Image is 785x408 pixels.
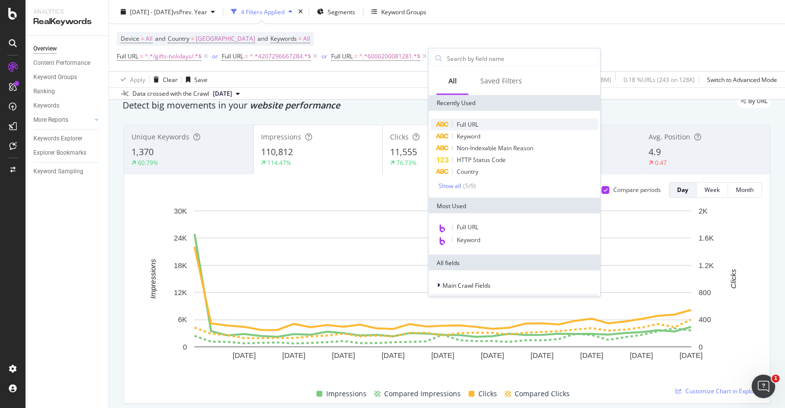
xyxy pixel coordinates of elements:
[213,89,232,98] span: 2025 Jul. 25th
[33,16,101,27] div: RealKeywords
[655,159,667,167] div: 0.47
[131,132,189,141] span: Unique Keywords
[649,132,690,141] span: Avg. Position
[212,52,218,61] button: or
[33,134,102,144] a: Keywords Explorer
[321,52,327,60] div: or
[705,186,720,194] div: Week
[194,75,208,83] div: Save
[429,198,601,214] div: Most Used
[630,351,653,359] text: [DATE]
[261,146,293,158] span: 110,812
[703,72,777,87] button: Switch to Advanced Mode
[163,75,178,83] div: Clear
[33,115,68,125] div: More Reports
[191,34,194,43] span: =
[530,351,553,359] text: [DATE]
[209,88,244,100] button: [DATE]
[461,182,476,190] div: ( 5 / 9 )
[728,182,762,198] button: Month
[396,159,417,167] div: 76.73%
[222,52,243,60] span: Full URL
[196,32,255,46] span: [GEOGRAPHIC_DATA]
[270,34,297,43] span: Keywords
[697,182,728,198] button: Week
[580,351,603,359] text: [DATE]
[33,44,102,54] a: Overview
[680,351,703,359] text: [DATE]
[174,234,187,242] text: 24K
[33,166,83,177] div: Keyword Sampling
[429,95,601,111] div: Recently Used
[699,288,711,297] text: 800
[141,34,144,43] span: =
[212,52,218,60] div: or
[478,388,497,400] span: Clicks
[117,4,219,20] button: [DATE] - [DATE]vsPrev. Year
[367,4,430,20] button: Keyword Groups
[138,159,158,167] div: 60.79%
[359,50,420,63] span: ^.*6000200081281.*$
[296,7,305,17] div: times
[737,94,771,108] div: legacy label
[457,132,480,140] span: Keyword
[33,101,102,111] a: Keywords
[613,186,661,194] div: Compare periods
[33,86,55,97] div: Ranking
[303,32,310,46] span: All
[331,52,353,60] span: Full URL
[33,86,102,97] a: Ranking
[772,375,780,382] span: 1
[33,134,82,144] div: Keywords Explorer
[457,156,506,164] span: HTTP Status Code
[33,101,59,111] div: Keywords
[131,146,154,158] span: 1,370
[150,72,178,87] button: Clear
[130,75,145,83] div: Apply
[381,7,426,16] div: Keyword Groups
[174,207,187,215] text: 30K
[699,261,714,270] text: 1.2K
[258,34,268,43] span: and
[173,7,207,16] span: vs Prev. Year
[313,4,359,20] button: Segments
[33,8,101,16] div: Analytics
[298,34,302,43] span: =
[752,375,775,398] iframe: Intercom live chat
[149,259,157,299] text: Impressions
[132,206,753,377] svg: A chart.
[33,148,102,158] a: Explorer Bookmarks
[130,7,173,16] span: [DATE] - [DATE]
[168,34,189,43] span: Country
[457,236,480,244] span: Keyword
[245,52,248,60] span: =
[729,269,737,288] text: Clicks
[480,76,522,86] div: Saved Filters
[117,52,138,60] span: Full URL
[457,167,478,176] span: Country
[439,182,461,189] div: Show all
[33,166,102,177] a: Keyword Sampling
[182,72,208,87] button: Save
[384,388,461,400] span: Compared Impressions
[443,281,491,289] span: Main Crawl Fields
[33,58,90,68] div: Content Performance
[676,387,762,395] a: Customize Chart in Explorer
[117,72,145,87] button: Apply
[481,351,504,359] text: [DATE]
[33,58,102,68] a: Content Performance
[33,115,92,125] a: More Reports
[33,44,57,54] div: Overview
[332,351,355,359] text: [DATE]
[183,343,187,351] text: 0
[326,388,366,400] span: Impressions
[233,351,256,359] text: [DATE]
[457,144,533,152] span: Non-Indexable Main Reason
[33,72,102,82] a: Keyword Groups
[146,32,153,46] span: All
[328,7,355,16] span: Segments
[174,261,187,270] text: 18K
[178,315,187,324] text: 6K
[321,52,327,61] button: or
[677,186,688,194] div: Day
